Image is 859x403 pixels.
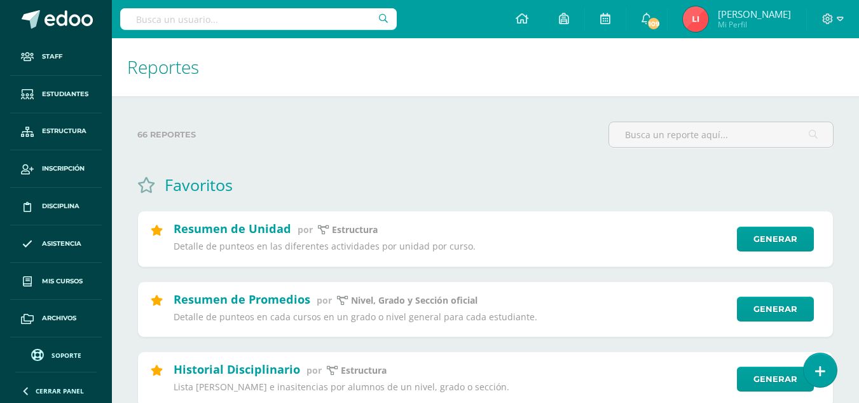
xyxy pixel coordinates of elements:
[10,113,102,151] a: Estructura
[10,150,102,188] a: Inscripción
[10,188,102,225] a: Disciplina
[127,55,199,79] span: Reportes
[42,313,76,323] span: Archivos
[317,294,332,306] span: por
[10,263,102,300] a: Mis cursos
[306,364,322,376] span: por
[165,174,233,195] h1: Favoritos
[137,122,598,148] label: 66 reportes
[174,381,729,393] p: Lista [PERSON_NAME] e inasitencias por alumnos de un nivel, grado o sección.
[52,351,81,360] span: Soporte
[36,386,84,395] span: Cerrar panel
[10,225,102,263] a: Asistencia
[174,292,310,307] h2: Resumen de Promedios
[42,276,83,286] span: Mis cursos
[718,19,791,30] span: Mi Perfil
[174,311,729,323] p: Detalle de punteos en cada cursos en un grado o nivel general para cada estudiante.
[42,126,86,136] span: Estructura
[737,227,814,251] a: Generar
[737,297,814,322] a: Generar
[332,224,378,236] p: estructura
[42,239,81,249] span: Asistencia
[42,52,62,62] span: Staff
[351,295,478,306] p: Nivel, Grado y Sección oficial
[10,300,102,337] a: Archivos
[174,221,291,236] h2: Resumen de Unidad
[647,17,661,31] span: 109
[298,223,313,236] span: por
[737,367,814,392] a: Generar
[683,6,708,32] img: 2bf24b1c653503e6dc775f559f9b2e03.png
[174,362,300,377] h2: Historial Disciplinario
[120,8,397,30] input: Busca un usuario...
[10,76,102,113] a: Estudiantes
[718,8,791,20] span: [PERSON_NAME]
[10,38,102,76] a: Staff
[341,365,387,376] p: Estructura
[609,122,833,147] input: Busca un reporte aquí...
[42,164,85,174] span: Inscripción
[15,346,97,363] a: Soporte
[174,241,729,252] p: Detalle de punteos en las diferentes actividades por unidad por curso.
[42,201,79,211] span: Disciplina
[42,89,88,99] span: Estudiantes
